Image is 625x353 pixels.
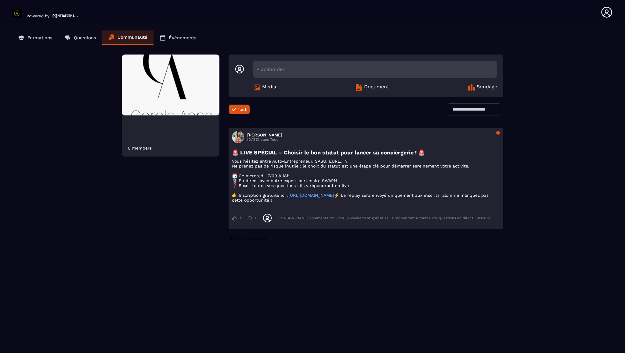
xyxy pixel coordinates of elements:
[154,30,203,45] a: Événements
[240,216,241,221] span: 1
[238,107,247,112] span: Tout
[27,14,49,18] p: Powered by
[364,84,389,91] span: Document
[288,193,334,198] a: [URL][DOMAIN_NAME]
[247,137,282,142] p: [DATE] dans Tout
[247,132,282,137] h3: [PERSON_NAME]
[122,55,219,115] img: Community background
[262,84,276,91] span: Média
[102,30,154,45] a: Communauté
[229,235,269,241] span: No more results!
[232,149,500,156] h3: 🚨 LIVE SPÉCIAL – Choisir le bon statut pour lancer sa conciergerie ! 🚨
[477,84,497,91] span: Sondage
[12,30,59,45] a: Formations
[255,216,256,220] span: 1
[253,61,497,78] div: Placeholder
[128,146,152,150] div: 0 members
[52,13,78,18] img: logo
[278,216,494,220] div: [PERSON_NAME] commentaire: C'est un événement gratuit et ils répondront à toutes vos questions en...
[27,35,52,41] p: Formations
[169,35,197,41] p: Événements
[117,34,147,40] p: Communauté
[232,159,500,203] p: Vous hésitez entre Auto-Entrepreneur, SASU, EURL… ? Ne prenez pas de risque inutile : le choix du...
[59,30,102,45] a: Questions
[74,35,96,41] p: Questions
[12,9,22,18] img: logo-branding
